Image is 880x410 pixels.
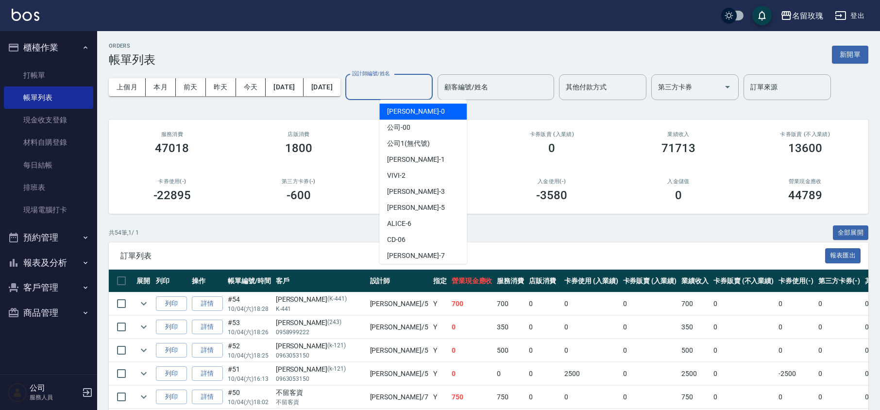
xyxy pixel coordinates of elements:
[206,78,236,96] button: 昨天
[136,296,151,311] button: expand row
[449,386,495,409] td: 750
[247,131,351,137] h2: 店販消費
[788,188,822,202] h3: 44789
[153,188,191,202] h3: -22895
[373,178,477,185] h2: 其他付款方式(-)
[287,188,311,202] h3: -600
[832,46,868,64] button: 新開單
[679,386,711,409] td: 750
[4,154,93,176] a: 每日結帳
[562,386,621,409] td: 0
[431,292,449,315] td: Y
[276,398,365,407] p: 不留客資
[156,343,187,358] button: 列印
[192,320,223,335] a: 詳情
[368,339,431,362] td: [PERSON_NAME] /5
[562,292,621,315] td: 0
[833,225,869,240] button: 全部展開
[776,270,816,292] th: 卡券使用(-)
[752,6,772,25] button: save
[494,362,526,385] td: 0
[276,294,365,305] div: [PERSON_NAME]
[273,270,368,292] th: 客戶
[526,339,562,362] td: 0
[494,292,526,315] td: 700
[136,320,151,334] button: expand row
[621,339,679,362] td: 0
[711,362,776,385] td: 0
[387,138,430,149] span: 公司1 (無代號)
[120,251,825,261] span: 訂單列表
[156,390,187,405] button: 列印
[627,178,730,185] h2: 入金儲值
[536,188,567,202] h3: -3580
[776,362,816,385] td: -2500
[679,362,711,385] td: 2500
[711,292,776,315] td: 0
[387,171,406,181] span: VIVI -2
[679,270,711,292] th: 業績收入
[155,141,189,155] h3: 47018
[228,351,271,360] p: 10/04 (六) 18:25
[753,178,857,185] h2: 營業現金應收
[711,316,776,339] td: 0
[387,187,444,197] span: [PERSON_NAME] -3
[4,176,93,199] a: 排班表
[431,386,449,409] td: Y
[12,9,39,21] img: Logo
[236,78,266,96] button: 今天
[192,366,223,381] a: 詳情
[109,53,155,67] h3: 帳單列表
[228,375,271,383] p: 10/04 (六) 16:13
[776,386,816,409] td: 0
[494,270,526,292] th: 服務消費
[4,199,93,221] a: 現場電腦打卡
[776,316,816,339] td: 0
[720,79,735,95] button: Open
[276,305,365,313] p: K-441
[816,339,863,362] td: 0
[156,366,187,381] button: 列印
[192,390,223,405] a: 詳情
[500,131,604,137] h2: 卡券販賣 (入業績)
[777,6,827,26] button: 名留玫瑰
[4,64,93,86] a: 打帳單
[562,362,621,385] td: 2500
[831,7,868,25] button: 登出
[494,316,526,339] td: 350
[621,316,679,339] td: 0
[109,228,139,237] p: 共 54 筆, 1 / 1
[387,203,444,213] span: [PERSON_NAME] -5
[368,316,431,339] td: [PERSON_NAME] /5
[4,250,93,275] button: 報表及分析
[816,362,863,385] td: 0
[266,78,303,96] button: [DATE]
[8,383,27,402] img: Person
[526,270,562,292] th: 店販消費
[776,292,816,315] td: 0
[146,78,176,96] button: 本月
[711,270,776,292] th: 卡券販賣 (不入業績)
[816,316,863,339] td: 0
[494,339,526,362] td: 500
[825,248,861,263] button: 報表匯出
[120,131,224,137] h3: 服務消費
[387,106,444,117] span: [PERSON_NAME] -0
[225,386,273,409] td: #50
[431,270,449,292] th: 指定
[449,292,495,315] td: 700
[679,292,711,315] td: 700
[109,78,146,96] button: 上個月
[832,50,868,59] a: 新開單
[548,141,555,155] h3: 0
[285,141,312,155] h3: 1800
[247,178,351,185] h2: 第三方卡券(-)
[327,318,341,328] p: (243)
[526,386,562,409] td: 0
[225,292,273,315] td: #54
[387,219,411,229] span: ALICE -6
[679,339,711,362] td: 500
[4,225,93,250] button: 預約管理
[4,275,93,300] button: 客戶管理
[449,270,495,292] th: 營業現金應收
